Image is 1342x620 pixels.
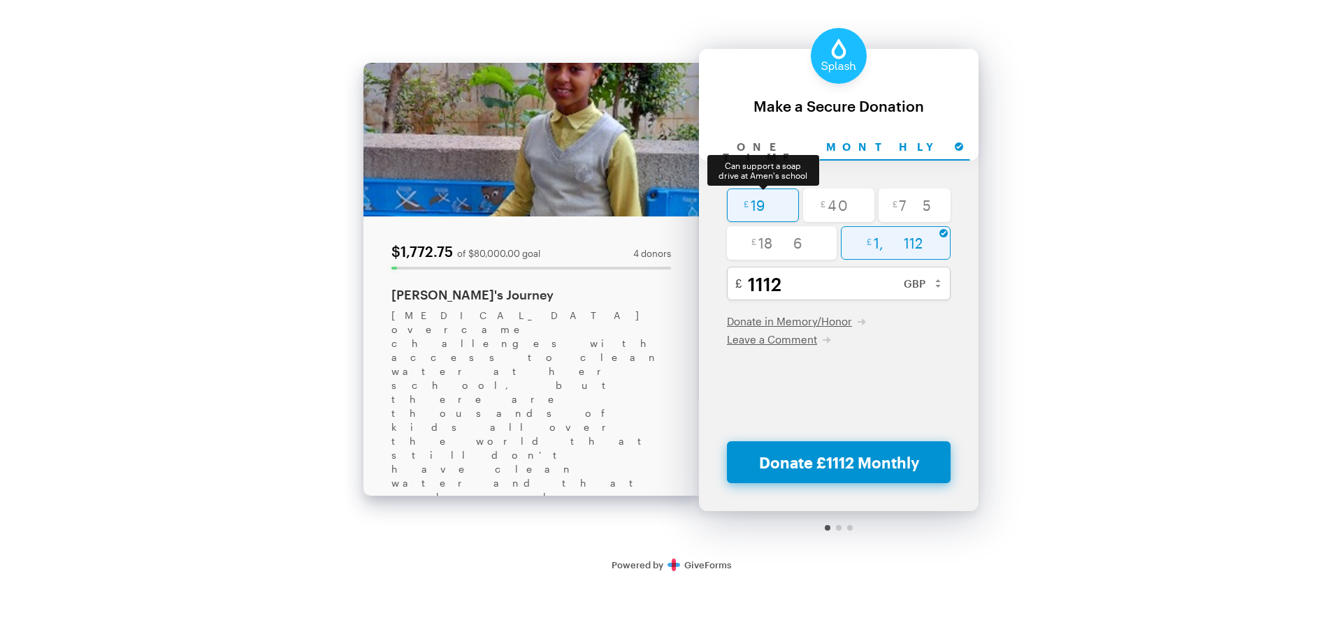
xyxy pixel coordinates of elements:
[391,286,671,303] div: [PERSON_NAME]'s Journey
[727,314,866,328] button: Donate in Memory/Honor
[727,332,831,346] button: Leave a Comment
[727,315,852,327] span: Donate in Memory/Honor
[727,441,951,483] button: Donate £1112 Monthly
[727,333,817,346] span: Leave a Comment
[713,98,965,114] div: Make a Secure Donation
[457,249,540,258] div: of $80,000.00 goal
[633,249,671,258] span: 4 donors
[363,63,699,216] img: Amen.jpg
[612,559,731,570] a: Secure DonationsPowered byGiveForms
[391,244,453,258] div: $1,772.75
